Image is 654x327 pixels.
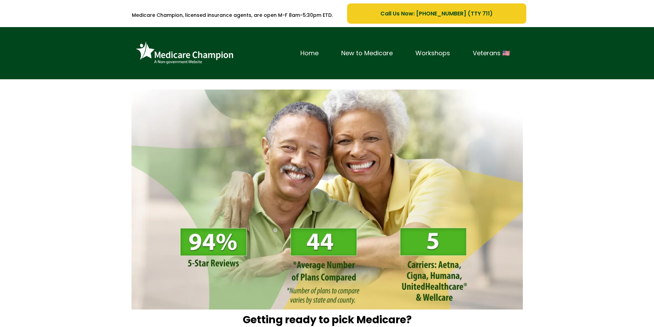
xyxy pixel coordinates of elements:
[243,312,412,327] strong: Getting ready to pick Medicare?
[128,8,337,23] p: Medicare Champion, licensed insurance agents, are open M-F 8am-5:30pm ETD.
[133,39,236,67] img: Brand Logo
[289,48,330,59] a: Home
[347,3,526,24] a: Call Us Now: 1-833-823-1990 (TTY 711)
[330,48,404,59] a: New to Medicare
[404,48,461,59] a: Workshops
[461,48,521,59] a: Veterans 🇺🇸
[380,9,493,18] span: Call Us Now: [PHONE_NUMBER] (TTY 711)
